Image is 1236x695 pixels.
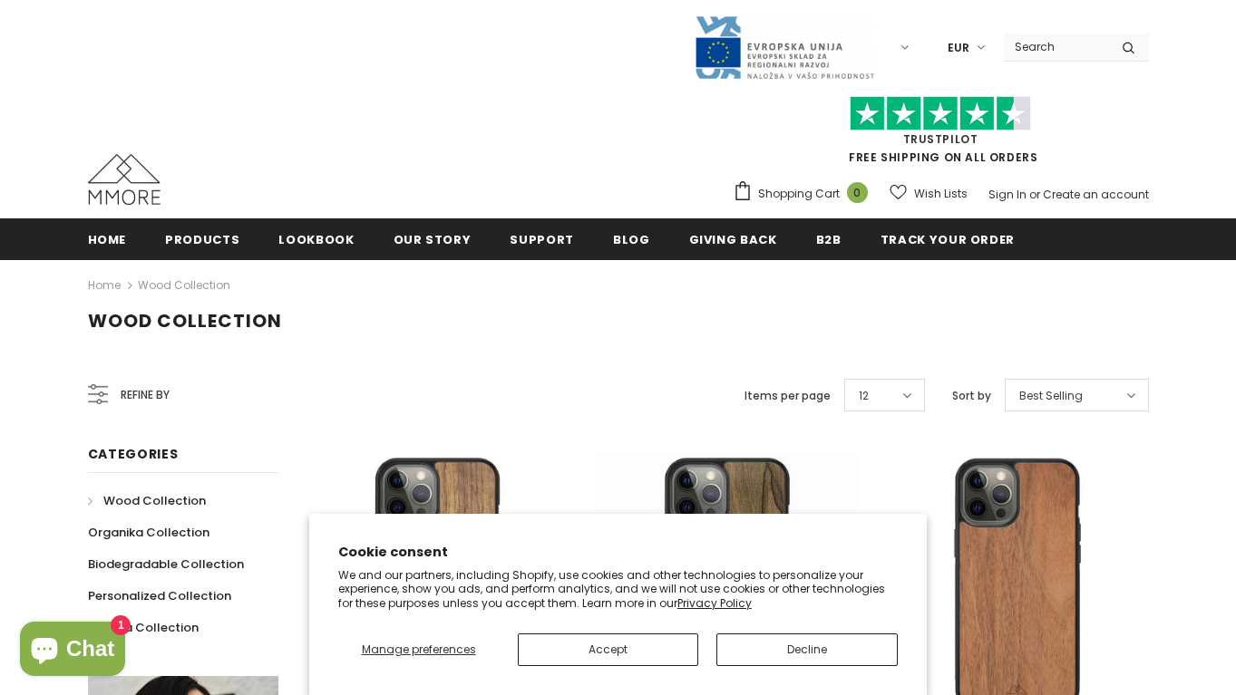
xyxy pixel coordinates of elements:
a: Giving back [689,218,777,259]
a: Shopping Cart 0 [733,180,877,208]
a: Home [88,218,127,259]
h2: Cookie consent [338,543,899,562]
span: 0 [847,182,868,203]
p: We and our partners, including Shopify, use cookies and other technologies to personalize your ex... [338,568,899,611]
a: Wood Collection [88,485,206,516]
span: EUR [948,39,969,57]
label: Sort by [952,387,991,405]
span: Organika Collection [88,524,209,541]
span: Lookbook [278,231,354,248]
span: Shopping Cart [758,185,840,203]
span: 12 [859,387,869,405]
span: Blog [613,231,650,248]
span: Manage preferences [362,642,476,657]
a: support [510,218,574,259]
span: Products [165,231,239,248]
span: Biodegradable Collection [88,555,244,573]
a: Trustpilot [903,131,978,147]
span: Best Selling [1019,387,1083,405]
span: or [1029,187,1040,202]
a: Biodegradable Collection [88,548,244,580]
a: Chakra Collection [88,612,199,643]
span: Wood Collection [88,308,282,333]
img: Javni Razpis [694,14,875,81]
span: support [510,231,574,248]
a: Our Story [394,218,472,259]
span: Giving back [689,231,777,248]
span: Personalized Collection [88,587,231,604]
span: FREE SHIPPING ON ALL ORDERS [733,104,1149,165]
img: MMORE Cases [88,154,161,205]
a: Track your order [881,218,1015,259]
span: Refine by [121,385,170,405]
inbox-online-store-chat: Shopify online store chat [15,622,131,681]
label: Items per page [745,387,831,405]
a: Create an account [1043,187,1149,202]
a: Organika Collection [88,516,209,548]
span: Home [88,231,127,248]
a: Wood Collection [138,277,230,293]
span: B2B [816,231,842,248]
a: Blog [613,218,650,259]
a: Privacy Policy [677,595,752,611]
span: Our Story [394,231,472,248]
a: Wish Lists [890,178,968,209]
img: Trust Pilot Stars [850,96,1031,131]
a: Products [165,218,239,259]
span: Wish Lists [914,185,968,203]
span: Chakra Collection [88,619,199,636]
span: Track your order [881,231,1015,248]
span: Categories [88,445,179,463]
button: Decline [716,633,898,666]
span: Wood Collection [103,492,206,509]
input: Search Site [1004,34,1108,60]
a: Personalized Collection [88,580,231,612]
a: Javni Razpis [694,39,875,54]
a: Lookbook [278,218,354,259]
a: B2B [816,218,842,259]
button: Accept [518,633,699,666]
button: Manage preferences [338,633,500,666]
a: Sign In [988,187,1027,202]
a: Home [88,275,121,296]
